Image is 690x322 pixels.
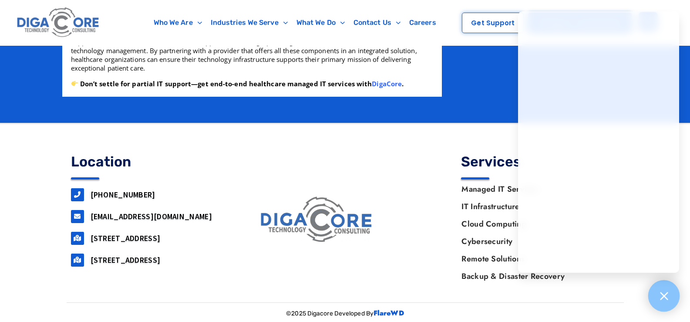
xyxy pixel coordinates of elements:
a: Managed IT Services [453,180,619,198]
a: IT Infrastructure [453,198,619,215]
h4: Services [461,155,619,169]
h4: Location [71,155,229,169]
span: Get Support [471,20,515,26]
a: FlareWD [374,308,404,318]
a: Careers [405,13,441,33]
a: [STREET_ADDRESS] [91,233,161,243]
a: Remote Solutions [453,250,619,268]
a: What We Do [292,13,349,33]
a: Cloud Computing [453,215,619,233]
img: 👉 [71,80,78,87]
img: Digacore logo 1 [15,4,102,41]
nav: Menu [453,180,619,285]
a: 732-646-5725 [71,188,84,201]
img: digacore logo [257,193,377,246]
a: [PHONE_NUMBER] [91,190,155,200]
p: The six must-have components of healthcare managed IT services—cybersecurity, compliance manageme... [71,29,433,72]
a: Industries We Serve [206,13,292,33]
a: [EMAIL_ADDRESS][DOMAIN_NAME] [91,211,212,221]
a: DigaCore [372,79,402,88]
a: 2917 Penn Forest Blvd, Roanoke, VA 24018 [71,254,84,267]
strong: Don’t settle for partial IT support—get end-to-end healthcare managed IT services with . [80,79,404,88]
a: Contact Us [349,13,405,33]
a: Cybersecurity [453,233,619,250]
a: [STREET_ADDRESS] [91,255,161,265]
a: support@digacore.com [71,210,84,223]
iframe: Chatgenie Messenger [518,11,679,273]
p: ©2025 Digacore Developed By [67,307,624,320]
a: Get Support [462,13,524,33]
a: 160 airport road, Suite 201, Lakewood, NJ, 08701 [71,232,84,245]
a: Who We Are [149,13,206,33]
nav: Menu [138,13,452,33]
a: Backup & Disaster Recovery [453,268,619,285]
